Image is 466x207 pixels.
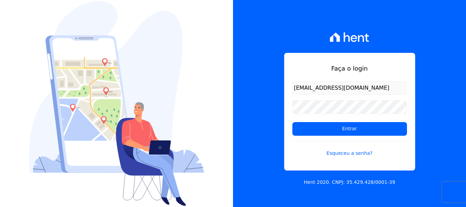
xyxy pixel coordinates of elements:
[292,141,407,157] a: Esqueceu a senha?
[29,1,204,206] img: Login
[304,179,395,186] p: Hent 2020. CNPJ: 35.429.428/0001-39
[292,64,407,73] h1: Faça o login
[292,81,407,95] input: Email
[292,122,407,136] input: Entrar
